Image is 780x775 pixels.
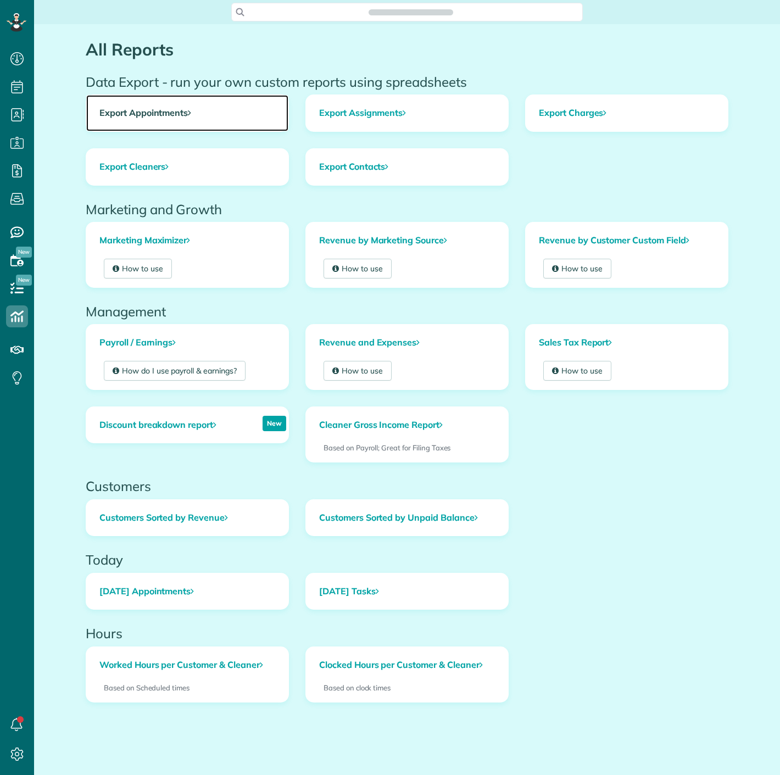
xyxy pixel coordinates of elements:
a: How to use [543,259,611,278]
a: How to use [104,259,172,278]
p: New [263,416,286,431]
a: Worked Hours per Customer & Cleaner [86,647,288,683]
a: Revenue by Customer Custom Field [526,222,728,259]
h1: All Reports [86,41,728,59]
a: [DATE] Appointments [86,573,288,610]
a: [DATE] Tasks [306,573,508,610]
span: Search ZenMaid… [380,7,442,18]
a: Export Appointments [86,95,288,131]
a: How to use [324,361,392,381]
p: Based on clock times [324,683,491,693]
h2: Customers [86,479,728,493]
a: Discount breakdown report [86,407,230,443]
a: Revenue by Marketing Source [306,222,508,259]
a: Sales Tax Report [526,325,728,361]
a: How to use [543,361,611,381]
p: Based on Scheduled times [104,683,271,693]
a: How do I use payroll & earnings? [104,361,246,381]
p: Based on Payroll; Great for Filing Taxes [324,443,491,453]
a: Customers Sorted by Revenue [86,500,288,536]
span: New [16,247,32,258]
a: Cleaner Gross Income Report [306,407,456,443]
span: New [16,275,32,286]
h2: Hours [86,626,728,640]
h2: Management [86,304,728,319]
a: Export Charges [526,95,728,131]
a: Export Cleaners [86,149,288,185]
h2: Data Export - run your own custom reports using spreadsheets [86,75,728,89]
a: Customers Sorted by Unpaid Balance [306,500,508,536]
a: Export Contacts [306,149,508,185]
a: Revenue and Expenses [306,325,508,361]
h2: Marketing and Growth [86,202,728,216]
a: Marketing Maximizer [86,222,288,259]
h2: Today [86,553,728,567]
a: Payroll / Earnings [86,325,288,361]
a: How to use [324,259,392,278]
a: Clocked Hours per Customer & Cleaner [306,647,508,683]
a: Export Assignments [306,95,508,131]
